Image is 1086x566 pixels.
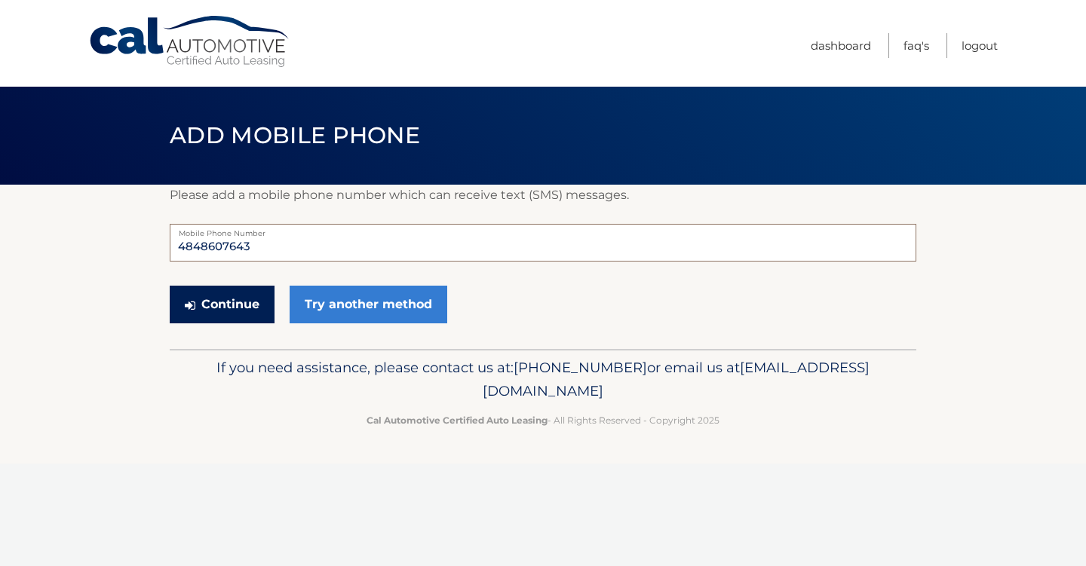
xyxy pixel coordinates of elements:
a: Try another method [290,286,447,323]
p: - All Rights Reserved - Copyright 2025 [179,412,907,428]
a: FAQ's [903,33,929,58]
a: Cal Automotive [88,15,292,69]
label: Mobile Phone Number [170,224,916,236]
span: Add Mobile Phone [170,121,420,149]
button: Continue [170,286,275,323]
a: Logout [962,33,998,58]
a: Dashboard [811,33,871,58]
p: If you need assistance, please contact us at: or email us at [179,356,907,404]
span: [PHONE_NUMBER] [514,359,647,376]
strong: Cal Automotive Certified Auto Leasing [367,415,548,426]
input: Mobile Phone Number [170,224,916,262]
p: Please add a mobile phone number which can receive text (SMS) messages. [170,185,916,206]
